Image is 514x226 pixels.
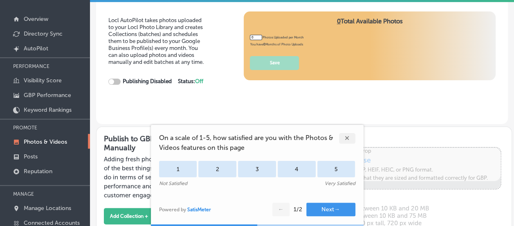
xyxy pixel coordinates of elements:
p: Keyword Rankings [24,106,72,113]
h3: Publish to GBP Manually [104,134,183,152]
div: 2 [198,161,236,177]
p: Photos & Videos [24,138,67,145]
span: On a scale of 1-5, how satisfied are you with the Photos & Videos features on this page [159,133,339,153]
div: Not Satisfied [159,181,187,186]
p: Visibility Score [24,77,62,84]
div: 5 [317,161,355,177]
div: Very Satisfied [325,181,355,186]
p: AutoPilot [24,45,48,52]
p: Directory Sync [24,30,63,37]
span: Off [195,78,203,85]
div: Photos Uploaded per Month [250,35,303,40]
p: Manage Locations [24,205,71,212]
strong: Status: [178,78,203,85]
span: You have Months of Photo Uploads [250,43,303,46]
strong: Publishing Disabled [123,78,172,85]
h4: Total Available Photos [250,18,489,35]
button: Add Collection + [104,208,154,224]
p: GBP Performance [24,92,71,99]
p: Posts [24,153,38,160]
div: 3 [238,161,276,177]
p: Adding fresh photos is one of the best things you can do in terms of search performance and new c... [104,155,183,200]
p: Overview [24,16,48,23]
p: Reputation [24,168,52,175]
input: 10 [250,35,262,40]
div: 4 [278,161,316,177]
span: 0 [337,18,341,25]
b: 0 [263,43,265,46]
button: ← [272,203,290,216]
div: ✕ [339,133,355,144]
div: 1 [159,161,197,177]
div: 1 / 2 [294,206,302,213]
p: Locl AutoPilot takes photos uploaded to your Locl Photo Library and creates Collections (batches)... [108,17,205,66]
div: Powered by [159,207,211,212]
button: Next→ [306,203,355,216]
a: SatisMeter [187,207,211,212]
button: Save [250,56,299,70]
